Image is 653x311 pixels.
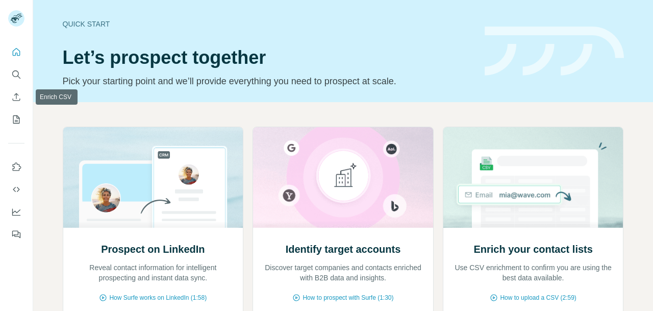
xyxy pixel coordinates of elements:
[443,127,624,228] img: Enrich your contact lists
[8,225,24,244] button: Feedback
[101,242,205,256] h2: Prospect on LinkedIn
[500,293,576,302] span: How to upload a CSV (2:59)
[63,19,472,29] div: Quick start
[8,110,24,129] button: My lists
[263,262,423,283] p: Discover target companies and contacts enriched with B2B data and insights.
[8,88,24,106] button: Enrich CSV
[8,203,24,221] button: Dashboard
[454,262,613,283] p: Use CSV enrichment to confirm you are using the best data available.
[73,262,233,283] p: Reveal contact information for intelligent prospecting and instant data sync.
[109,293,207,302] span: How Surfe works on LinkedIn (1:58)
[8,180,24,199] button: Use Surfe API
[8,65,24,84] button: Search
[63,47,472,68] h1: Let’s prospect together
[286,242,401,256] h2: Identify target accounts
[8,43,24,61] button: Quick start
[473,242,592,256] h2: Enrich your contact lists
[485,27,624,76] img: banner
[8,158,24,176] button: Use Surfe on LinkedIn
[303,293,393,302] span: How to prospect with Surfe (1:30)
[63,127,244,228] img: Prospect on LinkedIn
[253,127,434,228] img: Identify target accounts
[63,74,472,88] p: Pick your starting point and we’ll provide everything you need to prospect at scale.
